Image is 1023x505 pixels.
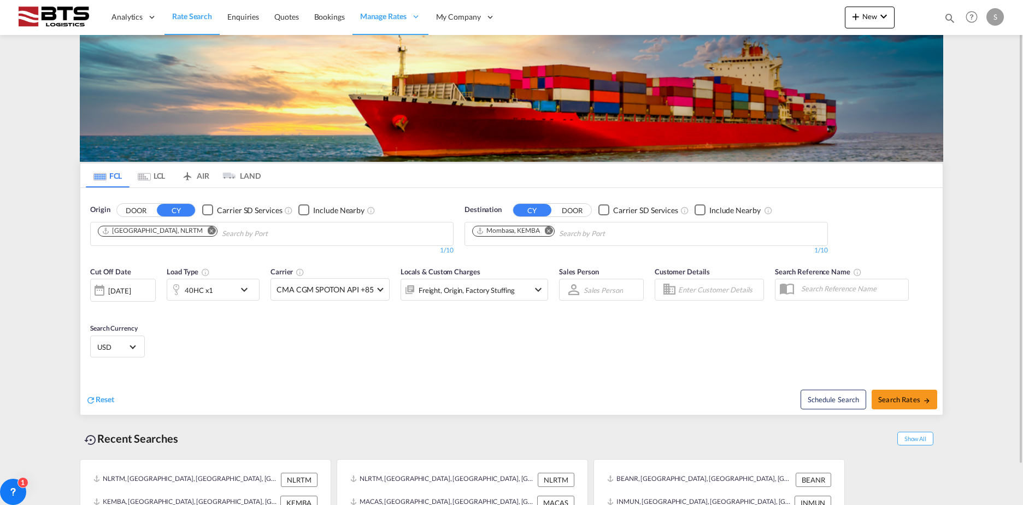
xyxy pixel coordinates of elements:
[96,395,114,404] span: Reset
[538,226,554,237] button: Remove
[607,473,793,487] div: BEANR, Antwerp, Belgium, Western Europe, Europe
[845,7,895,28] button: icon-plus 400-fgNewicon-chevron-down
[465,246,828,255] div: 1/10
[350,473,535,487] div: NLRTM, Rotterdam, Netherlands, Western Europe, Europe
[678,281,760,298] input: Enter Customer Details
[281,473,318,487] div: NLRTM
[796,280,908,297] input: Search Reference Name
[559,267,599,276] span: Sales Person
[313,205,364,216] div: Include Nearby
[201,268,210,277] md-icon: icon-information-outline
[238,283,256,296] md-icon: icon-chevron-down
[217,163,261,187] md-tab-item: LAND
[96,222,330,243] md-chips-wrap: Chips container. Use arrow keys to select chips.
[709,205,761,216] div: Include Nearby
[185,283,213,298] div: 40HC x1
[962,8,986,27] div: Help
[962,8,981,26] span: Help
[90,301,98,315] md-datepicker: Select
[90,267,131,276] span: Cut Off Date
[476,226,542,236] div: Press delete to remove this chip.
[227,12,259,21] span: Enquiries
[102,226,205,236] div: Press delete to remove this chip.
[401,267,480,276] span: Locals & Custom Charges
[80,188,943,415] div: OriginDOOR CY Checkbox No InkUnchecked: Search for CY (Container Yard) services for all selected ...
[538,473,574,487] div: NLRTM
[90,246,454,255] div: 1/10
[16,5,90,30] img: cdcc71d0be7811ed9adfbf939d2aa0e8.png
[86,395,96,405] md-icon: icon-refresh
[471,222,667,243] md-chips-wrap: Chips container. Use arrow keys to select chips.
[944,12,956,24] md-icon: icon-magnify
[296,268,304,277] md-icon: The selected Trucker/Carrierwill be displayed in the rate results If the rates are from another f...
[764,206,773,215] md-icon: Unchecked: Ignores neighbouring ports when fetching rates.Checked : Includes neighbouring ports w...
[801,390,866,409] button: Note: By default Schedule search will only considerorigin ports, destination ports and cut off da...
[360,11,407,22] span: Manage Rates
[84,433,97,447] md-icon: icon-backup-restore
[877,10,890,23] md-icon: icon-chevron-down
[90,324,138,332] span: Search Currency
[849,10,862,23] md-icon: icon-plus 400-fg
[90,279,156,302] div: [DATE]
[796,473,831,487] div: BEANR
[217,205,282,216] div: Carrier SD Services
[274,12,298,21] span: Quotes
[167,267,210,276] span: Load Type
[986,8,1004,26] div: S
[849,12,890,21] span: New
[513,204,551,216] button: CY
[314,12,345,21] span: Bookings
[878,395,931,404] span: Search Rates
[111,11,143,22] span: Analytics
[271,267,304,276] span: Carrier
[284,206,293,215] md-icon: Unchecked: Search for CY (Container Yard) services for all selected carriers.Checked : Search for...
[401,279,548,301] div: Freight Origin Factory Stuffingicon-chevron-down
[944,12,956,28] div: icon-magnify
[173,163,217,187] md-tab-item: AIR
[222,225,326,243] input: Chips input.
[419,283,515,298] div: Freight Origin Factory Stuffing
[201,226,217,237] button: Remove
[277,284,374,295] span: CMA CGM SPOTON API +85
[80,35,943,162] img: LCL+%26+FCL+BACKGROUND.png
[93,473,278,487] div: NLRTM, Rotterdam, Netherlands, Western Europe, Europe
[202,204,282,216] md-checkbox: Checkbox No Ink
[298,204,364,216] md-checkbox: Checkbox No Ink
[553,204,591,216] button: DOOR
[102,226,203,236] div: Rotterdam, NLRTM
[367,206,375,215] md-icon: Unchecked: Ignores neighbouring ports when fetching rates.Checked : Includes neighbouring ports w...
[86,163,130,187] md-tab-item: FCL
[655,267,710,276] span: Customer Details
[97,342,128,352] span: USD
[157,204,195,216] button: CY
[90,204,110,215] span: Origin
[923,397,931,404] md-icon: icon-arrow-right
[775,267,862,276] span: Search Reference Name
[167,279,260,301] div: 40HC x1icon-chevron-down
[598,204,678,216] md-checkbox: Checkbox No Ink
[86,394,114,406] div: icon-refreshReset
[80,426,183,451] div: Recent Searches
[172,11,212,21] span: Rate Search
[583,282,624,298] md-select: Sales Person
[613,205,678,216] div: Carrier SD Services
[872,390,937,409] button: Search Ratesicon-arrow-right
[559,225,663,243] input: Chips input.
[86,163,261,187] md-pagination-wrapper: Use the left and right arrow keys to navigate between tabs
[117,204,155,216] button: DOOR
[532,283,545,296] md-icon: icon-chevron-down
[436,11,481,22] span: My Company
[465,204,502,215] span: Destination
[897,432,933,445] span: Show All
[695,204,761,216] md-checkbox: Checkbox No Ink
[130,163,173,187] md-tab-item: LCL
[680,206,689,215] md-icon: Unchecked: Search for CY (Container Yard) services for all selected carriers.Checked : Search for...
[853,268,862,277] md-icon: Your search will be saved by the below given name
[108,286,131,296] div: [DATE]
[476,226,540,236] div: Mombasa, KEMBA
[96,339,139,355] md-select: Select Currency: $ USDUnited States Dollar
[181,169,194,178] md-icon: icon-airplane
